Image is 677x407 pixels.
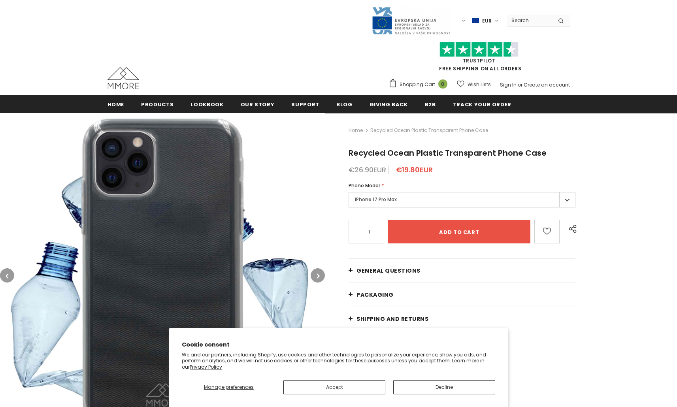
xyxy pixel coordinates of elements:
[396,165,433,175] span: €19.80EUR
[453,101,511,108] span: Track your order
[241,101,275,108] span: Our Story
[190,95,223,113] a: Lookbook
[349,147,547,158] span: Recycled Ocean Plastic Transparent Phone Case
[372,6,451,35] img: Javni Razpis
[336,95,353,113] a: Blog
[507,15,552,26] input: Search Site
[370,95,408,113] a: Giving back
[141,101,173,108] span: Products
[190,364,222,370] a: Privacy Policy
[349,307,575,331] a: Shipping and returns
[393,380,495,394] button: Decline
[182,352,495,370] p: We and our partners, including Shopify, use cookies and other technologies to personalize your ex...
[388,79,451,90] a: Shopping Cart 0
[141,95,173,113] a: Products
[336,101,353,108] span: Blog
[463,57,496,64] a: Trustpilot
[349,182,380,189] span: Phone Model
[468,81,491,89] span: Wish Lists
[349,165,386,175] span: €26.90EUR
[356,291,394,299] span: PACKAGING
[291,95,319,113] a: support
[457,77,491,91] a: Wish Lists
[500,81,517,88] a: Sign In
[356,267,421,275] span: General Questions
[356,315,428,323] span: Shipping and returns
[482,17,492,25] span: EUR
[283,380,385,394] button: Accept
[107,67,139,89] img: MMORE Cases
[388,45,570,72] span: FREE SHIPPING ON ALL ORDERS
[524,81,570,88] a: Create an account
[241,95,275,113] a: Our Story
[107,101,124,108] span: Home
[372,17,451,24] a: Javni Razpis
[190,101,223,108] span: Lookbook
[182,341,495,349] h2: Cookie consent
[349,126,363,135] a: Home
[291,101,319,108] span: support
[349,192,575,207] label: iPhone 17 Pro Max
[107,95,124,113] a: Home
[349,283,575,307] a: PACKAGING
[349,259,575,283] a: General Questions
[518,81,522,88] span: or
[370,126,488,135] span: Recycled Ocean Plastic Transparent Phone Case
[425,95,436,113] a: B2B
[204,384,254,390] span: Manage preferences
[370,101,408,108] span: Giving back
[438,79,447,89] span: 0
[400,81,435,89] span: Shopping Cart
[453,95,511,113] a: Track your order
[439,42,519,57] img: Trust Pilot Stars
[182,380,275,394] button: Manage preferences
[388,220,530,243] input: Add to cart
[425,101,436,108] span: B2B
